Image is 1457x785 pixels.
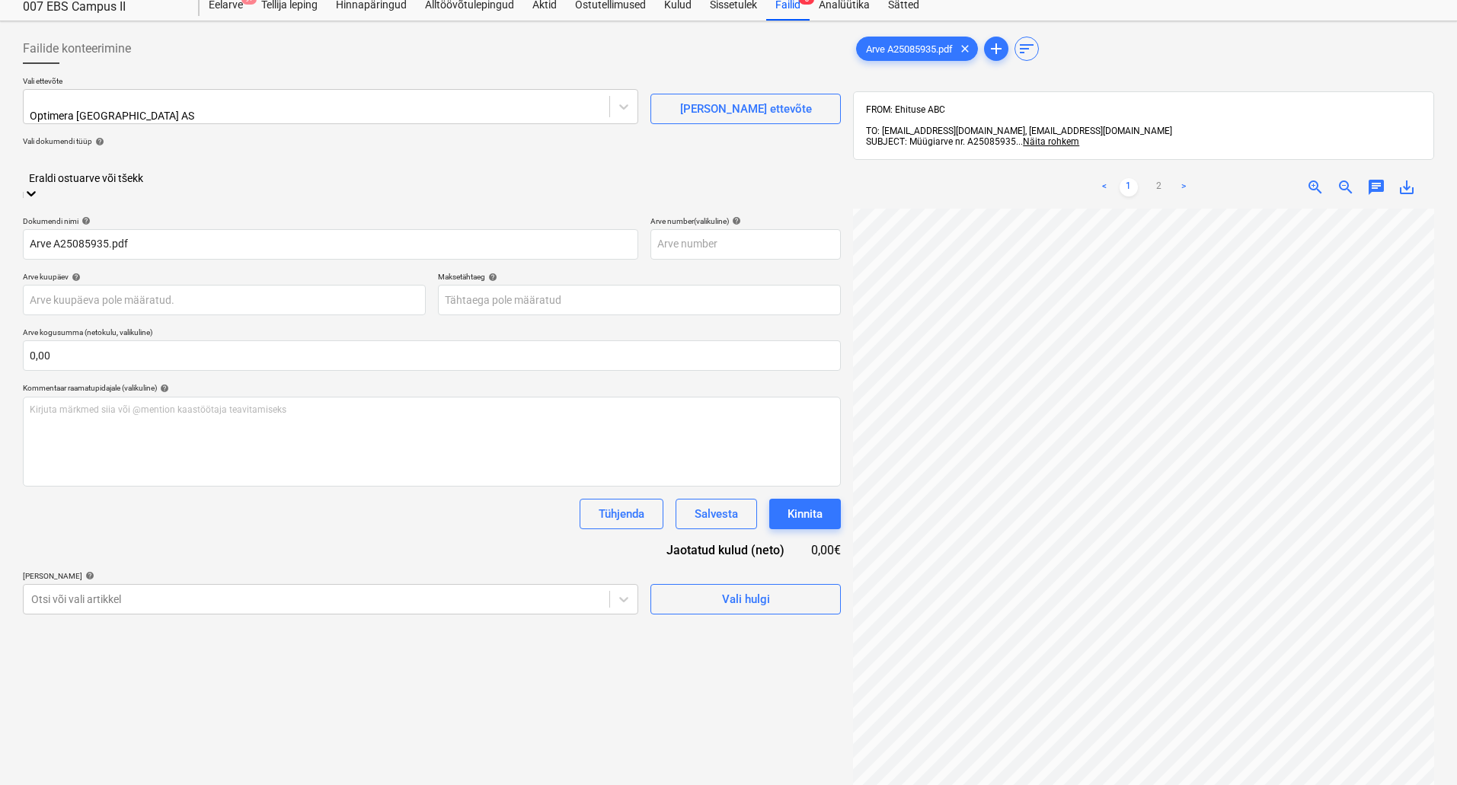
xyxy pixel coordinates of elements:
[23,229,638,260] input: Dokumendi nimi
[23,40,131,58] span: Failide konteerimine
[1306,178,1324,196] span: zoom_in
[866,126,1172,136] span: TO: [EMAIL_ADDRESS][DOMAIN_NAME], [EMAIL_ADDRESS][DOMAIN_NAME]
[650,216,841,226] div: Arve number (valikuline)
[30,110,399,122] div: Optimera [GEOGRAPHIC_DATA] AS
[23,571,638,581] div: [PERSON_NAME]
[23,340,841,371] input: Arve kogusumma (netokulu, valikuline)
[695,504,738,524] div: Salvesta
[1398,178,1416,196] span: save_alt
[987,40,1005,58] span: add
[23,136,841,146] div: Vali dokumendi tüüp
[438,285,841,315] input: Tähtaega pole määratud
[23,383,841,393] div: Kommentaar raamatupidajale (valikuline)
[956,40,974,58] span: clear
[650,94,841,124] button: [PERSON_NAME] ettevõte
[809,541,841,559] div: 0,00€
[722,589,770,609] div: Vali hulgi
[856,37,978,61] div: Arve A25085935.pdf
[788,504,823,524] div: Kinnita
[1150,178,1168,196] a: Page 2
[1016,136,1079,147] span: ...
[1095,178,1114,196] a: Previous page
[23,216,638,226] div: Dokumendi nimi
[580,499,663,529] button: Tühjenda
[769,499,841,529] button: Kinnita
[157,384,169,393] span: help
[676,499,757,529] button: Salvesta
[23,327,841,340] p: Arve kogusumma (netokulu, valikuline)
[438,272,841,282] div: Maksetähtaeg
[82,571,94,580] span: help
[866,136,1016,147] span: SUBJECT: Müügiarve nr. A25085935
[23,285,426,315] input: Arve kuupäeva pole määratud.
[1023,136,1079,147] span: Näita rohkem
[599,504,644,524] div: Tühjenda
[23,272,426,282] div: Arve kuupäev
[643,541,809,559] div: Jaotatud kulud (neto)
[485,273,497,282] span: help
[857,43,962,55] span: Arve A25085935.pdf
[92,137,104,146] span: help
[729,216,741,225] span: help
[1174,178,1193,196] a: Next page
[23,76,638,89] p: Vali ettevõte
[69,273,81,282] span: help
[650,229,841,260] input: Arve number
[78,216,91,225] span: help
[1367,178,1385,196] span: chat
[1018,40,1036,58] span: sort
[650,584,841,614] button: Vali hulgi
[1120,178,1138,196] a: Page 1 is your current page
[866,104,945,115] span: FROM: Ehituse ABC
[29,172,489,184] div: Eraldi ostuarve või tšekk
[680,99,812,119] div: [PERSON_NAME] ettevõte
[1337,178,1355,196] span: zoom_out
